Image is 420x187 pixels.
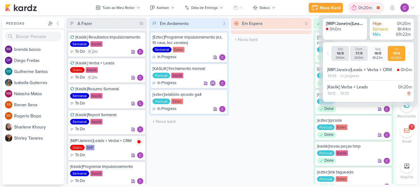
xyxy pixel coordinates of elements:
[70,152,85,158] div: To Do
[70,145,85,150] div: Diário
[5,21,47,26] div: Pessoas
[384,158,390,164] div: Responsável: Carlos Lima
[5,4,37,11] img: kardz.app
[340,91,350,96] div: 10:33
[333,56,348,60] div: 0h0m
[173,47,184,52] div: Eztec
[317,169,390,175] div: [eztec]link tagueado
[392,21,411,26] div: 0h20m
[320,5,340,11] div: Novo Kard
[70,75,85,81] div: To Do
[14,91,64,97] div: N a t a s h a M a t o s
[92,75,97,80] span: 2m
[14,68,64,75] div: G u i l h e r m e S a n t o s
[317,35,390,46] div: [kaslik]leads+cpl anapro com hmp
[211,82,215,85] p: DF
[317,99,335,104] div: Pontual
[171,73,183,78] div: Kaslik
[384,132,390,138] div: Responsável: Carlos Lima
[153,99,170,104] div: Pontual
[137,49,143,55] div: Responsável: Carlos Lima
[351,47,367,51] div: Dom
[87,75,97,81] div: último check-in há 2 meses
[70,100,85,107] div: To Do
[157,80,176,86] p: In Progress
[87,49,97,55] div: último check-in há 2 meses
[358,5,374,11] div: 0h20m
[137,152,143,158] img: Carlos Lima
[160,20,189,27] div: Em Andamento
[75,49,85,55] p: To Do
[70,86,143,92] div: [Kaslik]Resumo Semanal
[137,178,143,184] img: Carlos Lima
[14,57,64,64] div: D i e g o F r e i t a s
[309,3,343,13] button: Novo Kard
[210,80,216,86] div: Diego Freitas
[317,176,335,182] div: Pontual
[6,70,11,73] p: GS
[5,46,12,53] div: brenda bosso
[86,67,98,73] div: Kaslik
[153,66,226,71] div: [KASLIK] Fechamento mensal
[70,60,143,66] div: [Kaslik] Verba + Leads
[150,117,228,126] input: + Novo kard
[336,150,348,156] div: Kaslik
[326,28,328,30] img: tracking
[384,132,390,138] img: Carlos Lima
[70,93,89,99] div: Semanal
[90,41,102,47] div: Kaslik
[324,158,334,164] p: Done
[171,99,183,104] div: Eztec
[384,106,390,112] div: Responsável: Carlos Lima
[326,21,364,26] div: [MIP/Janeiro]Leads + Verba + CRM
[210,80,217,86] div: Colaboradores: Diego Freitas
[398,84,412,90] div: 0h20m
[317,66,390,71] div: [google]café com ads lead gen
[400,3,409,12] img: Carlos Lima
[392,32,411,37] div: 61h22m
[242,20,262,27] div: Em Espera
[317,54,336,60] div: Done
[384,106,390,112] img: Carlos Lima
[137,126,143,132] div: Responsável: Carlos Lima
[5,134,12,142] img: Shirley Tavares
[75,126,85,132] p: To Do
[70,49,85,55] div: To Do
[317,144,390,149] div: [kaslik]novas peças hmp
[153,47,172,52] div: Semanal
[336,124,347,130] div: Eztec
[219,54,225,60] div: Responsável: Carlos Lima
[324,106,334,112] p: Done
[137,20,146,27] div: 18
[389,56,404,60] div: 0h20m
[70,41,89,47] div: Semanal
[77,20,92,27] div: A Fazer
[219,106,225,112] div: Responsável: Carlos Lima
[70,164,143,169] div: [Kaslik]Programar Impulsionamento
[400,174,413,180] p: Arquivo
[317,132,336,138] div: Done
[351,56,367,60] div: 0h0m
[14,79,64,86] div: I s a b e l l a G u t i e r r e s
[402,139,411,144] p: Email
[153,106,176,112] div: In Progress
[219,54,225,60] img: Carlos Lima
[317,106,336,112] div: Done
[317,150,335,156] div: Pontual
[6,59,11,62] p: DF
[401,67,412,73] div: 0h0m
[327,91,336,96] div: 10:13
[6,92,11,96] p: NM
[157,106,176,112] p: In Progress
[411,124,412,129] div: 1
[327,84,396,90] div: [Kaslik] Verba + Leads
[219,106,225,112] img: Carlos Lima
[7,103,11,107] p: RS
[70,119,89,124] div: Semanal
[137,49,143,55] img: Carlos Lima
[351,51,367,56] div: 17/8
[219,80,225,86] div: Responsável: Carlos Lima
[5,112,12,120] div: Rogerio Bispo
[90,171,102,176] div: Kaslik
[70,138,143,144] div: [MIP/Janeiro]Leads + Verba + CRM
